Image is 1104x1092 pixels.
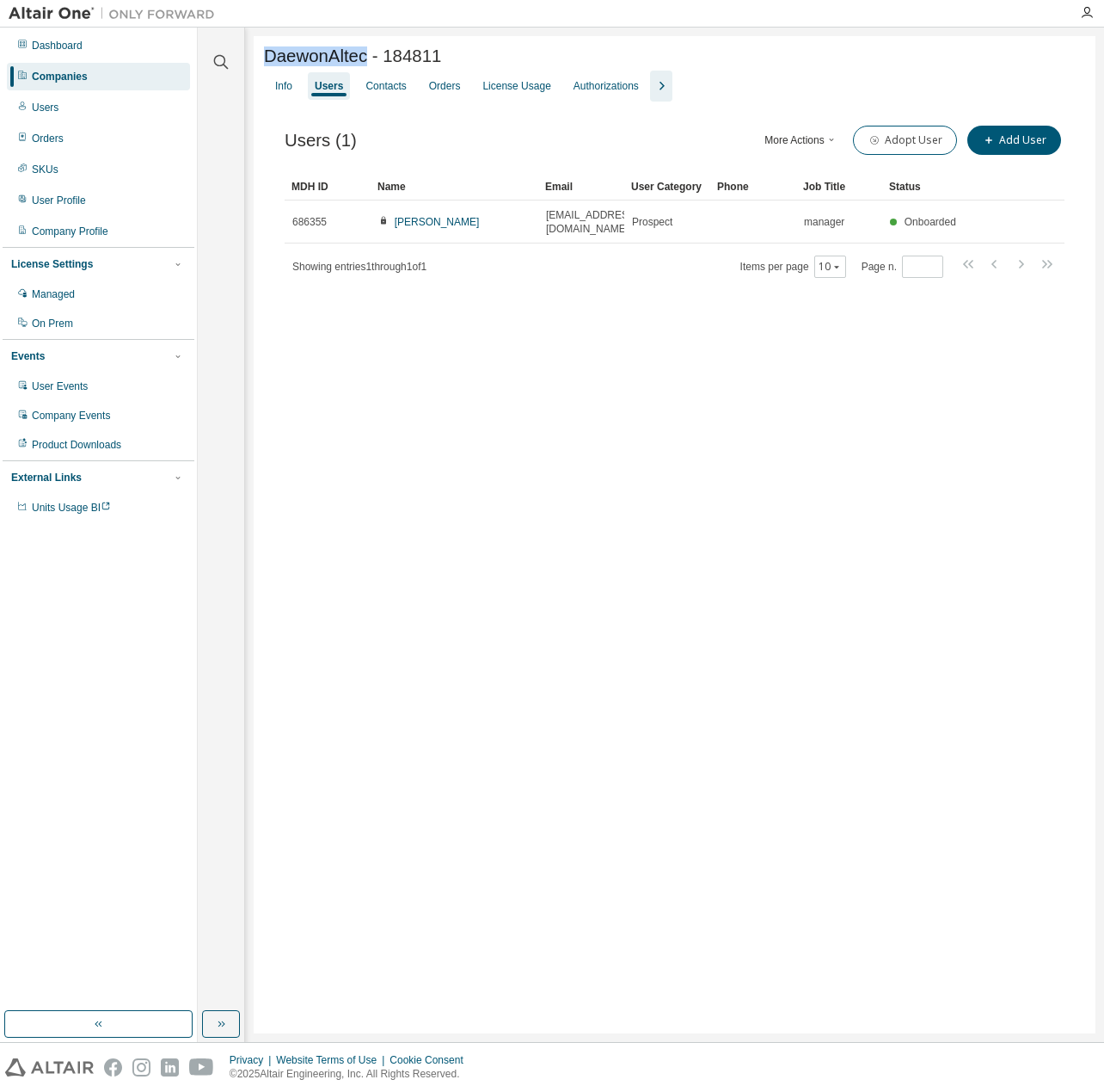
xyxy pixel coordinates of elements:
[285,131,357,151] span: Users (1)
[32,194,86,207] div: User Profile
[32,409,110,423] div: Company Events
[740,256,846,278] span: Items per page
[760,126,843,155] button: More Actions
[32,438,121,452] div: Product Downloads
[230,1067,474,1082] p: © 2025 Altair Engineering, Inc. All Rights Reserved.
[32,101,58,114] div: Users
[389,1053,473,1067] div: Cookie Consent
[104,1058,122,1077] img: facebook.svg
[275,79,292,93] div: Info
[819,260,842,274] button: 10
[631,173,703,201] div: User Category
[573,79,639,93] div: Authorizations
[161,1058,179,1077] img: linkedin.svg
[32,70,88,83] div: Companies
[132,1058,150,1077] img: instagram.svg
[804,215,844,229] span: manager
[632,215,672,229] span: Prospect
[365,79,406,93] div: Contacts
[189,1058,214,1077] img: youtube.svg
[32,287,75,301] div: Managed
[889,173,961,201] div: Status
[264,46,441,66] span: DaewonAltec - 184811
[11,349,45,363] div: Events
[11,471,82,484] div: External Links
[292,261,426,273] span: Showing entries 1 through 1 of 1
[32,225,108,238] div: Company Profile
[546,208,638,236] span: [EMAIL_ADDRESS][DOMAIN_NAME]
[862,256,943,278] span: Page n.
[315,79,343,93] div: Users
[32,39,83,52] div: Dashboard
[276,1053,389,1067] div: Website Terms of Use
[905,216,956,228] span: Onboarded
[853,126,957,155] button: Adopt User
[967,126,1061,155] button: Add User
[32,379,88,393] div: User Events
[32,132,64,145] div: Orders
[11,257,93,271] div: License Settings
[32,163,58,176] div: SKUs
[429,79,461,93] div: Orders
[292,215,327,229] span: 686355
[230,1053,276,1067] div: Privacy
[545,173,617,201] div: Email
[32,502,111,514] span: Units Usage BI
[395,216,480,228] a: [PERSON_NAME]
[377,173,531,201] div: Name
[482,79,550,93] div: License Usage
[717,173,789,201] div: Phone
[32,317,73,330] div: On Prem
[803,173,875,201] div: Job Title
[9,5,224,22] img: Altair One
[5,1058,94,1077] img: altair_logo.svg
[291,173,364,201] div: MDH ID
